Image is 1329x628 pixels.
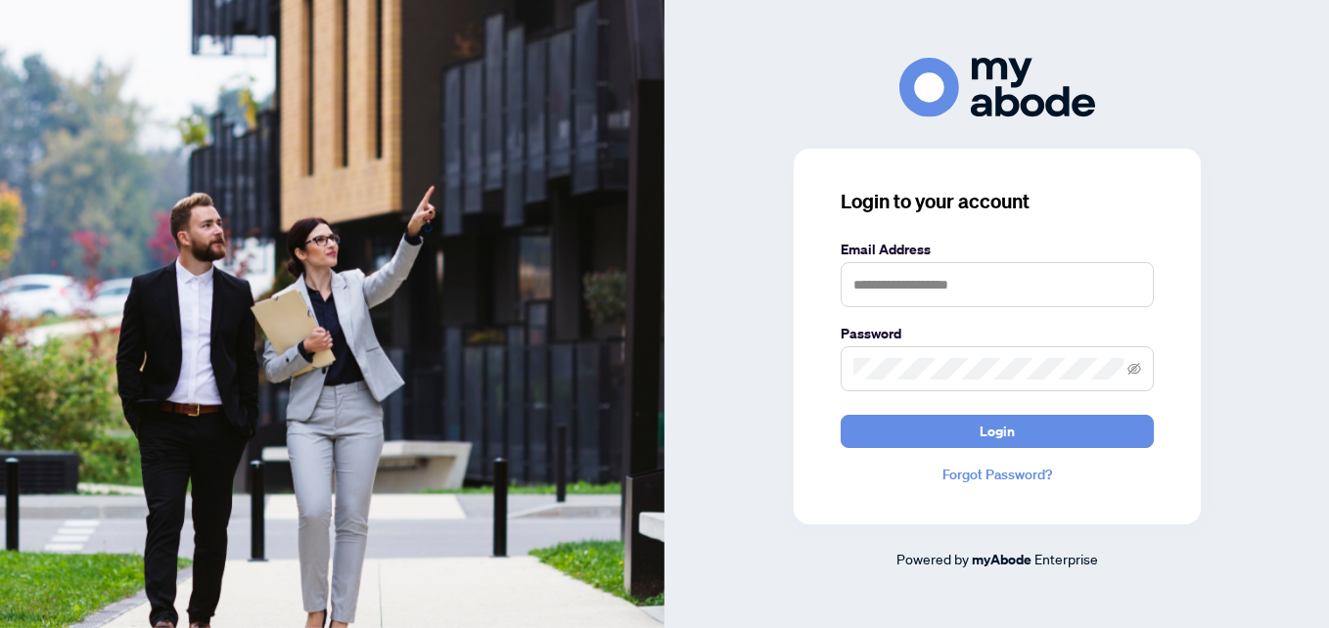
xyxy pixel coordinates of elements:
a: myAbode [972,549,1031,570]
label: Password [841,323,1154,344]
span: Enterprise [1034,550,1098,567]
span: eye-invisible [1127,362,1141,376]
h3: Login to your account [841,188,1154,215]
button: Login [841,415,1154,448]
img: ma-logo [899,58,1095,117]
span: Powered by [896,550,969,567]
a: Forgot Password? [841,464,1154,485]
span: Login [980,416,1015,447]
label: Email Address [841,239,1154,260]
